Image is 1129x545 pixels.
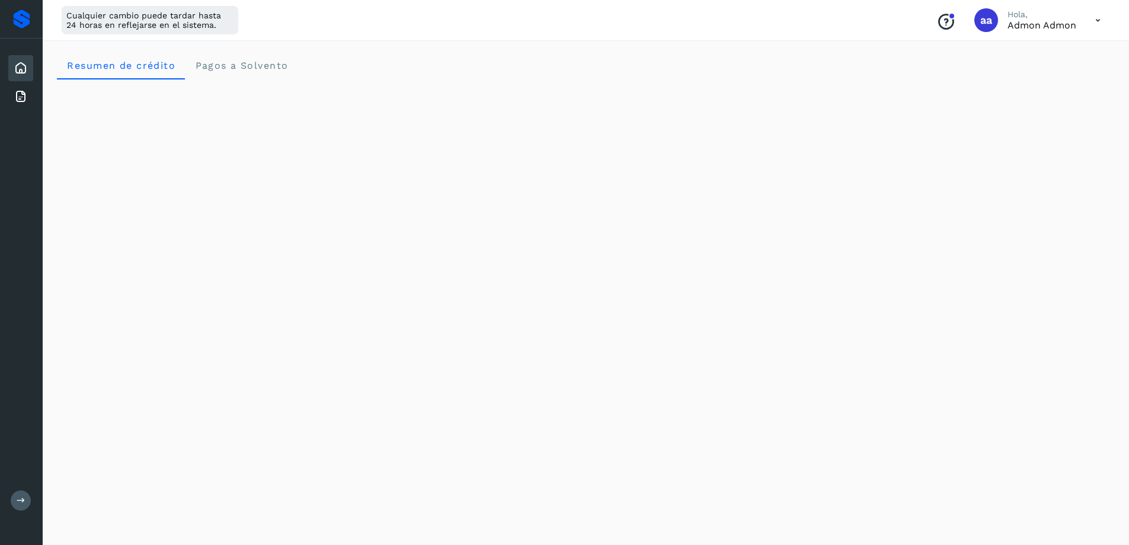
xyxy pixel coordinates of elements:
[62,6,238,34] div: Cualquier cambio puede tardar hasta 24 horas en reflejarse en el sistema.
[8,84,33,110] div: Facturas
[66,60,175,71] span: Resumen de crédito
[1008,9,1076,20] p: Hola,
[1008,20,1076,31] p: admon admon
[8,55,33,81] div: Inicio
[194,60,288,71] span: Pagos a Solvento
